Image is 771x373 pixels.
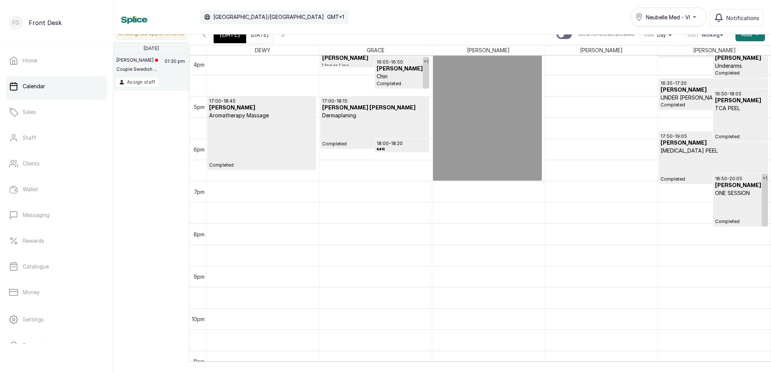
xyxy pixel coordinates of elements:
[23,83,45,90] p: Calendar
[661,86,766,94] h3: [PERSON_NAME]
[116,78,158,87] button: Assign staff
[23,160,40,167] p: Clients
[715,182,766,189] h3: [PERSON_NAME]
[209,112,314,119] p: Aromatherapy Massage
[661,147,766,155] p: [MEDICAL_DATA] PEEL
[23,342,43,349] p: Support
[23,134,36,142] p: Staff
[192,145,206,153] div: 6pm
[322,62,427,70] p: Upper Lips
[661,94,766,101] p: UNDER [PERSON_NAME]
[190,315,206,323] div: 10pm
[6,335,107,356] a: Support
[644,32,675,38] button: ViewDay
[209,98,314,104] p: 17:00 - 18:45
[209,162,314,168] span: Completed
[23,316,44,323] p: Settings
[209,104,314,112] h3: [PERSON_NAME]
[213,13,324,21] p: [GEOGRAPHIC_DATA]/[GEOGRAPHIC_DATA]
[327,13,344,21] p: GMT+1
[715,105,766,112] p: TCA PEEL
[726,14,759,22] span: Notifications
[192,230,206,238] div: 8pm
[661,80,766,86] p: 16:35 - 17:20
[661,176,766,182] span: Completed
[715,176,766,182] p: 18:50 - 20:05
[715,70,766,76] span: Completed
[715,91,766,97] p: 16:50 - 18:05
[6,101,107,123] a: Sales
[322,55,427,62] h3: [PERSON_NAME]
[322,98,427,104] p: 17:00 - 18:15
[646,13,690,21] span: Neubelle Med - VI
[710,9,763,27] button: Notifications
[322,112,427,119] p: Dermaplaning
[163,57,186,78] p: 01:30 pm
[692,45,737,55] span: [PERSON_NAME]
[657,32,666,38] span: Day
[23,211,50,219] p: Messaging
[6,256,107,277] a: Catalogue
[322,104,427,112] h3: [PERSON_NAME] [PERSON_NAME]
[687,32,698,38] span: Staff
[6,309,107,330] a: Settings
[423,57,429,89] a: Show 1 more event
[6,127,107,148] a: Staff
[735,28,765,41] button: Add
[192,188,206,196] div: 7pm
[23,108,36,116] p: Sales
[377,140,427,147] p: 18:00 - 18:20
[762,174,768,226] a: Show 1 more event
[715,97,766,105] h3: [PERSON_NAME]
[192,273,206,281] div: 9pm
[116,66,158,72] p: Couple Swedish ...
[322,141,427,147] span: Completed
[742,31,752,38] span: Add
[579,45,624,55] span: [PERSON_NAME]
[144,45,159,52] p: [DATE]
[578,31,634,37] p: Show no-show/cancelled
[762,174,768,183] div: +1
[12,19,19,27] p: FD
[29,18,62,27] p: Front Desk
[6,204,107,226] a: Messaging
[423,57,429,66] div: +1
[377,65,427,73] h3: [PERSON_NAME]
[6,50,107,71] a: Home
[377,59,427,65] p: 16:05 - 16:50
[23,57,37,64] p: Home
[715,55,766,62] h3: [PERSON_NAME]
[23,186,38,193] p: Wallet
[630,8,707,27] button: Neubelle Med - VI
[220,30,240,39] span: [DATE]
[715,218,766,225] span: Completed
[23,289,40,296] p: Money
[23,263,49,270] p: Catalogue
[6,76,107,97] a: Calendar
[465,45,511,55] span: [PERSON_NAME]
[214,26,246,43] div: [DATE]
[644,32,654,38] span: View
[715,134,766,140] span: Completed
[687,32,726,38] button: StaffWorking
[377,73,427,80] p: Chin
[661,102,766,108] span: Completed
[377,81,427,87] span: Completed
[23,237,44,245] p: Rewards
[661,133,766,139] p: 17:50 - 19:05
[6,230,107,251] a: Rewards
[661,139,766,147] h3: [PERSON_NAME]
[715,189,766,197] p: ONE SESSION
[192,61,206,69] div: 4pm
[6,179,107,200] a: Wallet
[192,357,206,365] div: 11pm
[253,45,272,55] span: DEWY
[192,103,206,111] div: 5pm
[715,62,766,70] p: Underarms
[6,153,107,174] a: Clients
[377,147,427,162] h3: MS [PERSON_NAME]
[116,57,158,63] p: [PERSON_NAME]
[701,32,720,38] span: Working
[6,282,107,303] a: Money
[365,45,386,55] span: GRACE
